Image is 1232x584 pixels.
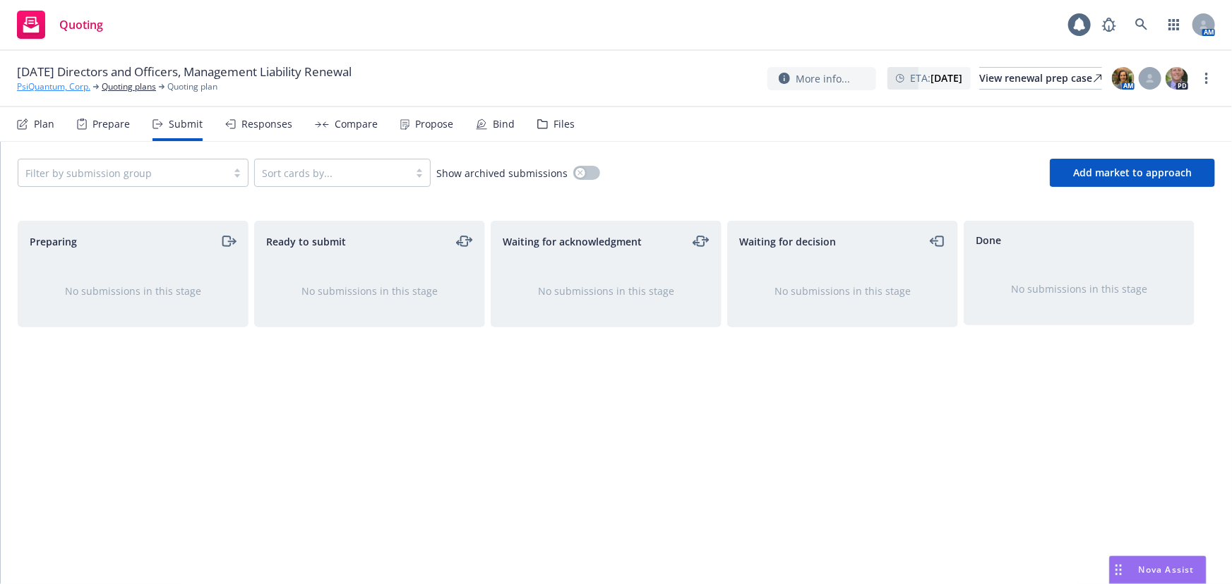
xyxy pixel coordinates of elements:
a: Search [1128,11,1156,39]
a: View renewal prep case [979,67,1102,90]
span: Nova Assist [1139,564,1195,576]
a: moveRight [220,233,237,250]
button: Add market to approach [1050,159,1215,187]
button: More info... [767,67,876,90]
div: Plan [34,118,54,130]
span: Done [976,233,1001,248]
a: moveLeftRight [456,233,473,250]
img: photo [1112,67,1135,90]
button: Nova Assist [1109,556,1207,584]
div: No submissions in this stage [41,284,225,298]
div: Submit [169,118,203,130]
a: more [1198,70,1215,87]
a: Switch app [1160,11,1188,39]
span: Waiting for acknowledgment [503,234,642,249]
span: Quoting [59,19,103,30]
div: Drag to move [1110,556,1128,583]
a: PsiQuantum, Corp. [17,80,90,93]
span: Quoting plan [167,80,217,93]
span: More info... [796,71,850,86]
div: View renewal prep case [979,68,1102,89]
div: No submissions in this stage [987,281,1171,296]
span: Show archived submissions [436,166,568,181]
strong: [DATE] [931,71,962,85]
span: Add market to approach [1073,166,1192,179]
a: Report a Bug [1095,11,1123,39]
div: Propose [415,118,453,130]
div: Bind [493,118,515,130]
a: moveLeft [929,233,946,250]
div: No submissions in this stage [277,284,462,298]
div: Compare [335,118,378,130]
div: No submissions in this stage [514,284,698,298]
img: photo [1166,67,1188,90]
a: moveLeftRight [693,233,710,250]
div: Responses [241,118,292,130]
div: Files [554,118,575,130]
a: Quoting [11,5,109,44]
span: [DATE] Directors and Officers, Management Liability Renewal [17,63,352,80]
span: Waiting for decision [739,234,836,249]
div: Prepare [92,118,130,130]
span: ETA : [910,71,962,85]
span: Preparing [30,234,77,249]
a: Quoting plans [102,80,156,93]
div: No submissions in this stage [750,284,935,298]
span: Ready to submit [266,234,346,249]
